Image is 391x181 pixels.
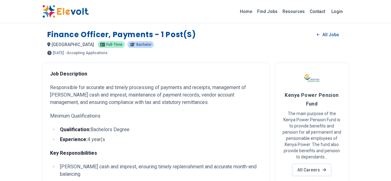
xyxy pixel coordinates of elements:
[283,110,341,160] p: The main purpose of the Kenya Power Pension Fund is to provide benefits and pension for all perma...
[42,5,89,18] img: Elevolt
[50,71,87,77] strong: Job Description
[60,127,91,132] strong: Qualification:
[58,163,262,178] li: [PERSON_NAME] cash and imprest, ensuring timely replenishment and accurate month-end balancing
[285,92,339,107] span: Kenya Power Pension Fund
[307,6,328,16] a: Contact
[255,6,280,16] a: Find Jobs
[50,150,97,156] strong: Key Responsibilities
[280,6,307,16] a: Resources
[50,84,262,106] p: Responsible for accurate and timely processing of payments and receipts, management of [PERSON_NA...
[304,70,320,86] img: Kenya Power Pension Fund
[52,42,94,47] span: [GEOGRAPHIC_DATA]
[237,6,255,16] a: Home
[53,51,64,55] span: [DATE]
[328,5,346,18] a: Login
[292,164,331,176] a: All Careers
[106,43,122,46] span: Full-time
[65,51,108,55] p: - Accepting Applications
[58,126,262,133] li: Bachelors Degree
[312,30,344,39] a: All Jobs
[47,30,196,40] h1: Finance Officer, Payments - 1 Post(s)
[60,136,87,142] strong: Experience:
[50,112,262,120] p: Minimum Qualifications
[136,43,151,46] span: Bachelor
[58,136,262,143] li: 4 year(s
